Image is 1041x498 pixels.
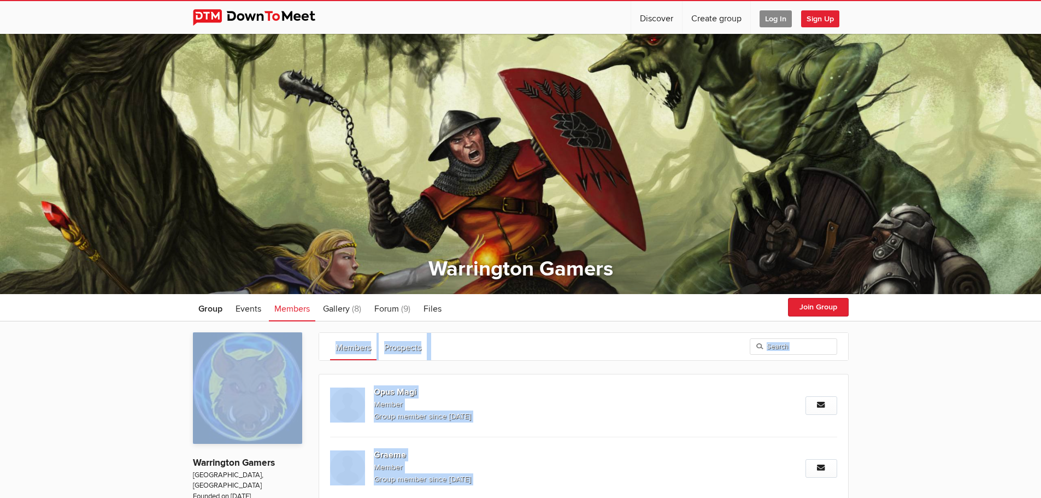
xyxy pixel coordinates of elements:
[330,333,377,360] a: Members
[374,473,685,485] span: Group member since [DATE]
[379,333,427,360] a: Prospects
[352,303,361,314] span: (8)
[374,461,685,473] span: Member
[369,294,416,321] a: Forum (9)
[374,385,561,399] b: Opus Magi
[193,294,228,321] a: Group
[236,303,261,314] span: Events
[230,294,267,321] a: Events
[374,411,685,423] span: Group member since [DATE]
[750,338,837,355] input: Search
[330,450,365,485] img: Graeme
[788,298,849,317] button: Join Group
[193,332,302,444] img: Warrington Gamers
[274,303,310,314] span: Members
[418,294,447,321] a: Files
[323,303,350,314] span: Gallery
[374,303,399,314] span: Forum
[193,457,275,468] a: Warrington Gamers
[317,294,367,321] a: Gallery (8)
[751,1,801,34] a: Log In
[193,470,302,491] span: [GEOGRAPHIC_DATA], [GEOGRAPHIC_DATA]
[193,9,332,26] img: DownToMeet
[801,1,848,34] a: Sign Up
[683,1,750,34] a: Create group
[631,1,682,34] a: Discover
[401,303,410,314] span: (9)
[374,399,685,411] span: Member
[269,294,315,321] a: Members
[424,303,442,314] span: Files
[760,10,792,27] span: Log In
[801,10,839,27] span: Sign Up
[330,388,365,423] img: Opus Magi
[330,374,685,437] a: Opus Magi Member Group member since [DATE]
[428,256,613,282] a: Warrington Gamers
[374,448,561,461] b: Graeme
[198,303,222,314] span: Group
